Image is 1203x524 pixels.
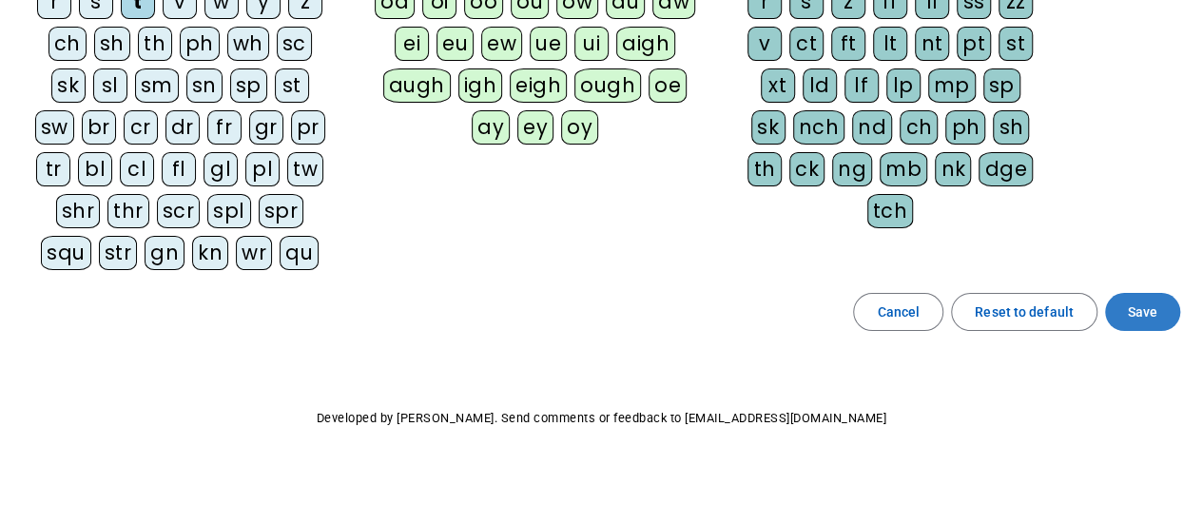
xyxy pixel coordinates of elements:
div: ct [789,27,824,61]
div: nk [935,152,971,186]
div: igh [458,68,503,103]
div: pl [245,152,280,186]
span: Save [1128,301,1157,323]
div: ng [832,152,872,186]
div: shr [56,194,101,228]
div: th [747,152,782,186]
div: st [999,27,1033,61]
div: squ [41,236,91,270]
div: aigh [616,27,675,61]
div: xt [761,68,795,103]
div: qu [280,236,319,270]
div: sp [983,68,1020,103]
div: gl [204,152,238,186]
div: ue [530,27,567,61]
div: lp [886,68,921,103]
div: sm [135,68,179,103]
div: nt [915,27,949,61]
div: wh [227,27,269,61]
div: tr [36,152,70,186]
div: ay [472,110,510,145]
div: bl [78,152,112,186]
div: eu [437,27,474,61]
div: ph [945,110,985,145]
div: ui [574,27,609,61]
div: ld [803,68,837,103]
div: dge [979,152,1033,186]
div: ph [180,27,220,61]
div: th [138,27,172,61]
p: Developed by [PERSON_NAME]. Send comments or feedback to [EMAIL_ADDRESS][DOMAIN_NAME] [15,407,1188,430]
div: kn [192,236,228,270]
div: str [99,236,138,270]
div: ew [481,27,522,61]
div: wr [236,236,272,270]
div: oe [649,68,687,103]
div: fr [207,110,242,145]
div: pr [291,110,325,145]
div: sp [230,68,267,103]
div: v [747,27,782,61]
div: lt [873,27,907,61]
div: fl [162,152,196,186]
div: scr [157,194,201,228]
div: ch [49,27,87,61]
div: mb [880,152,927,186]
div: eigh [510,68,567,103]
button: Cancel [853,293,943,331]
div: cr [124,110,158,145]
div: ch [900,110,938,145]
div: oy [561,110,598,145]
div: thr [107,194,149,228]
div: sw [35,110,74,145]
div: dr [165,110,200,145]
div: spr [259,194,304,228]
div: ft [831,27,865,61]
div: tw [287,152,323,186]
button: Save [1105,293,1180,331]
div: nch [793,110,845,145]
div: ough [574,68,641,103]
div: augh [383,68,451,103]
div: mp [928,68,976,103]
span: Reset to default [975,301,1074,323]
div: sn [186,68,223,103]
div: sh [993,110,1029,145]
div: sk [751,110,786,145]
div: spl [207,194,251,228]
div: sh [94,27,130,61]
div: ck [789,152,825,186]
div: nd [852,110,892,145]
div: gr [249,110,283,145]
div: pt [957,27,991,61]
div: sc [277,27,312,61]
span: Cancel [877,301,920,323]
button: Reset to default [951,293,1097,331]
div: gn [145,236,184,270]
div: cl [120,152,154,186]
div: ey [517,110,553,145]
div: sk [51,68,86,103]
div: br [82,110,116,145]
div: tch [867,194,914,228]
div: ei [395,27,429,61]
div: sl [93,68,127,103]
div: st [275,68,309,103]
div: lf [844,68,879,103]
